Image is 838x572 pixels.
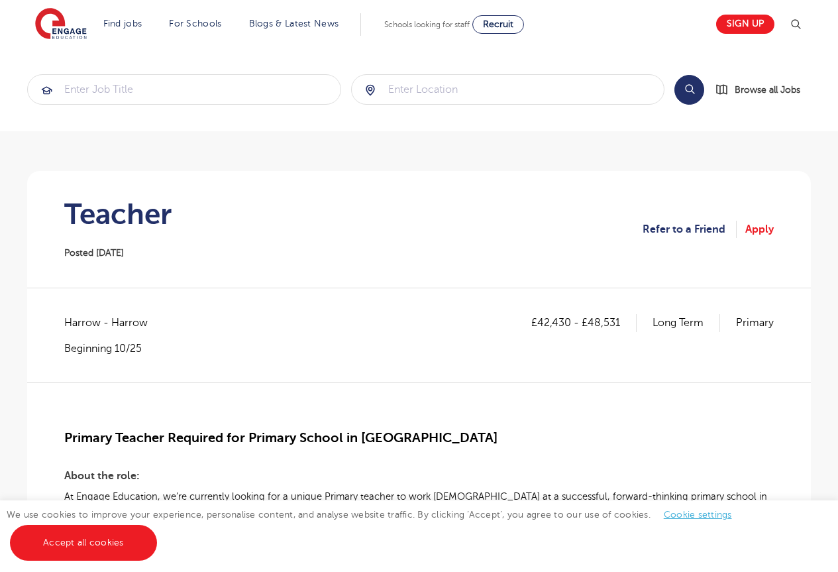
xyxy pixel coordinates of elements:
[643,221,737,238] a: Refer to a Friend
[249,19,339,29] a: Blogs & Latest News
[169,19,221,29] a: For Schools
[716,15,774,34] a: Sign up
[736,314,774,331] p: Primary
[745,221,774,238] a: Apply
[7,510,745,547] span: We use cookies to improve your experience, personalise content, and analyse website traffic. By c...
[64,470,140,482] span: About the role:
[27,74,341,105] div: Submit
[352,75,664,104] input: Submit
[531,314,637,331] p: £42,430 - £48,531
[64,430,498,445] span: Primary Teacher Required for Primary School in [GEOGRAPHIC_DATA]
[64,341,161,356] p: Beginning 10/25
[653,314,720,331] p: Long Term
[10,525,157,561] a: Accept all cookies
[674,75,704,105] button: Search
[103,19,142,29] a: Find jobs
[384,20,470,29] span: Schools looking for staff
[64,491,767,516] span: At Engage Education, we’re currently looking for a unique Primary teacher to work [DEMOGRAPHIC_DA...
[64,314,161,331] span: Harrow - Harrow
[715,82,811,97] a: Browse all Jobs
[472,15,524,34] a: Recruit
[351,74,665,105] div: Submit
[664,510,732,520] a: Cookie settings
[35,8,87,41] img: Engage Education
[735,82,800,97] span: Browse all Jobs
[64,248,124,258] span: Posted [DATE]
[483,19,513,29] span: Recruit
[28,75,340,104] input: Submit
[64,198,172,231] h1: Teacher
